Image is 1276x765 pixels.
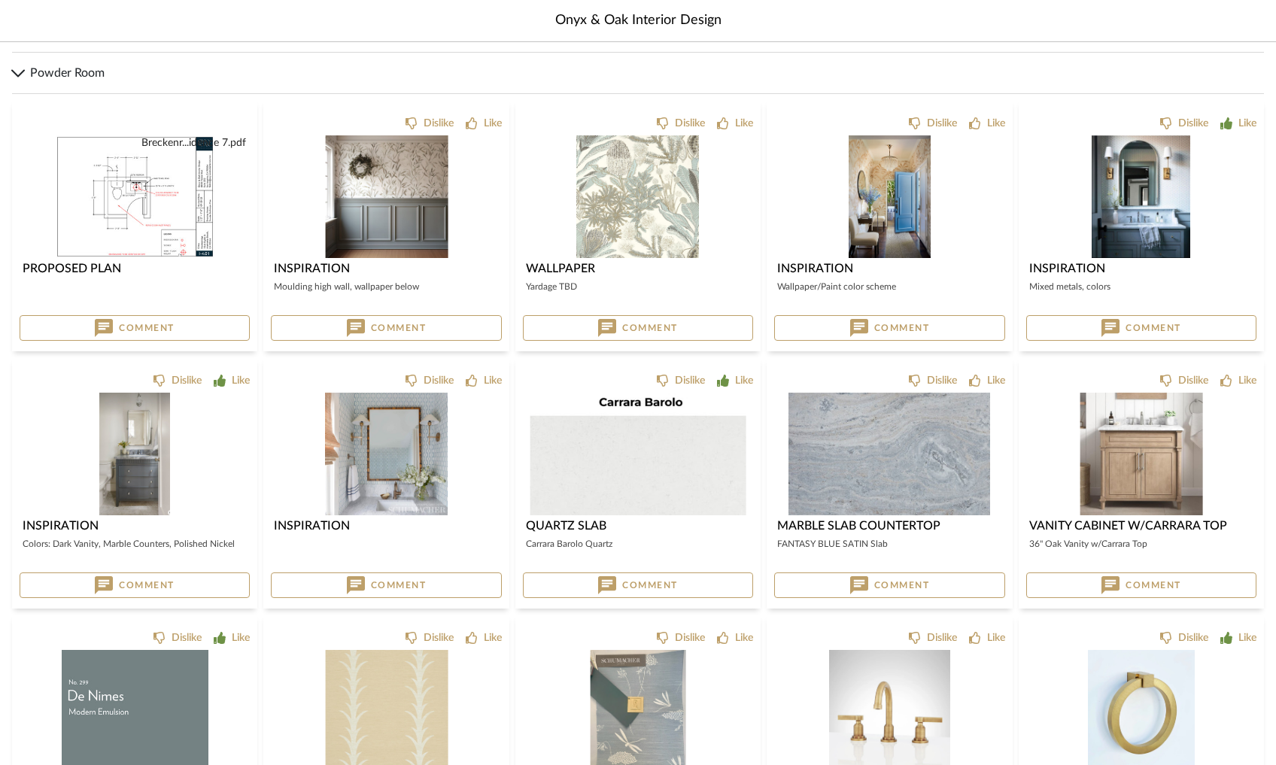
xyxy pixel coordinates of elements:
span: Marble Slab Countertop [777,520,940,532]
div: Like [735,373,753,388]
span: Comment [371,579,427,591]
div: Like [484,630,502,645]
span: Comment [119,322,175,334]
img: Inspiration [325,135,448,258]
span: Comment [119,579,175,591]
button: Comment [20,315,250,341]
div: Carrara Barolo Quartz [526,535,750,553]
span: Quartz Slab [526,520,606,532]
div: Dislike [1178,373,1208,388]
div: 0 [774,393,1004,515]
div: 0 [271,393,501,515]
button: Comment [523,572,753,598]
span: Inspiration [1029,263,1105,275]
div: 0 [20,393,250,515]
div: 0 [20,135,250,258]
div: Like [735,630,753,645]
img: Quartz Slab [530,393,746,515]
button: Comment [1026,572,1256,598]
span: Onyx & Oak Interior Design [555,11,722,31]
div: Dislike [424,630,454,645]
button: Comment [271,572,501,598]
span: Vanity Cabinet w/Carrara Top [1029,520,1227,532]
div: Dislike [172,373,202,388]
div: Like [987,630,1005,645]
div: Dislike [675,630,705,645]
div: Yardage TBD [526,278,750,296]
div: Mixed metals, colors [1029,278,1253,296]
img: Vanity Cabinet w/Carrara Top [1080,393,1202,515]
span: Proposed Plan [23,263,121,275]
div: Dislike [424,116,454,131]
div: Dislike [675,373,705,388]
img: Inspiration [849,135,931,258]
div: Like [232,630,250,645]
button: Comment [1026,315,1256,341]
img: Proposed Plan [56,135,214,258]
button: Comment [523,315,753,341]
div: FANTASY BLUE SATIN Slab [777,535,1001,553]
span: Comment [1126,579,1181,591]
button: Comment [774,315,1004,341]
span: Comment [1126,322,1181,334]
span: Inspiration [23,520,99,532]
button: Comment [774,572,1004,598]
div: Dislike [424,373,454,388]
div: Like [1238,373,1256,388]
div: Moulding high wall, wallpaper below [274,278,498,296]
span: Comment [622,579,678,591]
button: Comment [271,315,501,341]
span: Powder Room [30,64,1264,82]
img: Marble Slab Countertop [788,393,990,515]
div: Like [484,373,502,388]
div: 0 [1026,393,1256,515]
img: Inspiration [99,393,170,515]
div: 0 [523,135,753,258]
button: Breckenr...idence 7.pdf [141,135,246,151]
div: Colors: Dark Vanity, Marble Counters, Polished Nickel [23,535,247,553]
div: 0 [271,135,501,258]
span: Inspiration [274,520,350,532]
div: Like [987,373,1005,388]
div: 36" Oak Vanity w/Carrara Top [1029,535,1253,553]
span: Wallpaper [526,263,595,275]
div: Like [1238,630,1256,645]
span: Comment [874,322,930,334]
div: Like [232,373,250,388]
div: Like [987,116,1005,131]
div: Dislike [927,630,957,645]
div: Like [1238,116,1256,131]
span: Comment [874,579,930,591]
div: Wallpaper/Paint color scheme [777,278,1001,296]
div: Like [735,116,753,131]
div: 0 [523,393,753,515]
div: Dislike [675,116,705,131]
span: Inspiration [274,263,350,275]
div: Dislike [1178,630,1208,645]
img: Inspiration [325,393,448,515]
span: Comment [622,322,678,334]
div: Dislike [1178,116,1208,131]
button: Comment [20,572,250,598]
div: Like [484,116,502,131]
div: Dislike [172,630,202,645]
img: Inspiration [1092,135,1190,258]
span: Comment [371,322,427,334]
img: Wallpaper [576,135,699,258]
div: Dislike [927,116,957,131]
div: Dislike [927,373,957,388]
span: Inspiration [777,263,853,275]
